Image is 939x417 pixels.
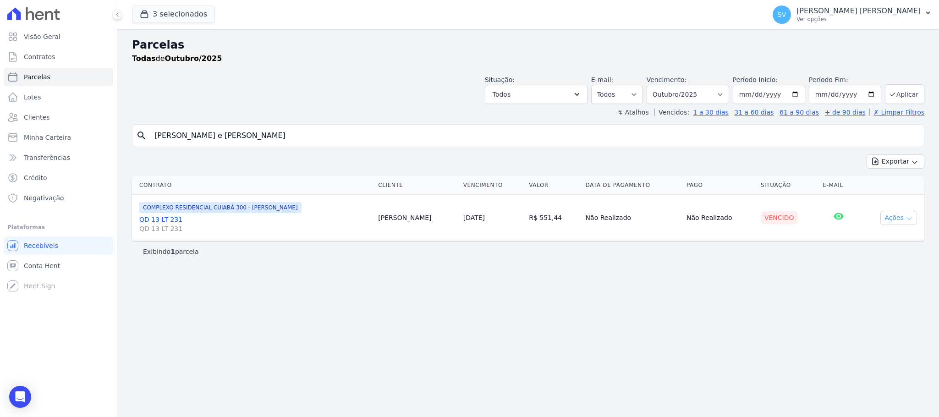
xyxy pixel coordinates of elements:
p: [PERSON_NAME] [PERSON_NAME] [796,6,921,16]
label: E-mail: [591,76,614,83]
a: Clientes [4,108,113,126]
button: Exportar [867,154,924,169]
span: Lotes [24,93,41,102]
td: Não Realizado [683,195,757,241]
label: ↯ Atalhos [617,109,648,116]
div: Vencido [761,211,798,224]
div: Plataformas [7,222,110,233]
a: 1 a 30 dias [693,109,729,116]
a: Minha Carteira [4,128,113,147]
th: Contrato [132,176,374,195]
span: Visão Geral [24,32,60,41]
span: Conta Hent [24,261,60,270]
td: [PERSON_NAME] [374,195,459,241]
button: SV [PERSON_NAME] [PERSON_NAME] Ver opções [765,2,939,27]
span: Parcelas [24,72,50,82]
a: Transferências [4,148,113,167]
th: Valor [525,176,582,195]
i: search [136,130,147,141]
a: 31 a 60 dias [734,109,774,116]
p: de [132,53,222,64]
span: QD 13 LT 231 [139,224,371,233]
a: Conta Hent [4,257,113,275]
a: Recebíveis [4,236,113,255]
td: Não Realizado [582,195,683,241]
strong: Todas [132,54,156,63]
div: Open Intercom Messenger [9,386,31,408]
button: 3 selecionados [132,5,215,23]
td: R$ 551,44 [525,195,582,241]
p: Exibindo parcela [143,247,199,256]
span: Transferências [24,153,70,162]
label: Período Fim: [809,75,881,85]
a: Parcelas [4,68,113,86]
th: Situação [757,176,819,195]
button: Ações [880,211,917,225]
th: E-mail [819,176,858,195]
span: Contratos [24,52,55,61]
a: Contratos [4,48,113,66]
span: Crédito [24,173,47,182]
span: SV [778,11,786,18]
a: 61 a 90 dias [780,109,819,116]
a: Crédito [4,169,113,187]
th: Cliente [374,176,459,195]
button: Todos [485,85,588,104]
th: Data de Pagamento [582,176,683,195]
span: Todos [493,89,511,100]
a: QD 13 LT 231QD 13 LT 231 [139,215,371,233]
a: [DATE] [463,214,485,221]
label: Período Inicío: [733,76,778,83]
span: Recebíveis [24,241,58,250]
a: + de 90 dias [825,109,866,116]
button: Aplicar [885,84,924,104]
a: Negativação [4,189,113,207]
span: Minha Carteira [24,133,71,142]
label: Vencimento: [647,76,686,83]
a: Lotes [4,88,113,106]
p: Ver opções [796,16,921,23]
h2: Parcelas [132,37,924,53]
span: Negativação [24,193,64,203]
a: ✗ Limpar Filtros [869,109,924,116]
input: Buscar por nome do lote ou do cliente [149,126,920,145]
strong: Outubro/2025 [165,54,222,63]
label: Vencidos: [654,109,689,116]
label: Situação: [485,76,515,83]
th: Vencimento [460,176,525,195]
th: Pago [683,176,757,195]
b: 1 [170,248,175,255]
span: Clientes [24,113,49,122]
a: Visão Geral [4,27,113,46]
span: COMPLEXO RESIDENCIAL CUIABÁ 300 - [PERSON_NAME] [139,202,302,213]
